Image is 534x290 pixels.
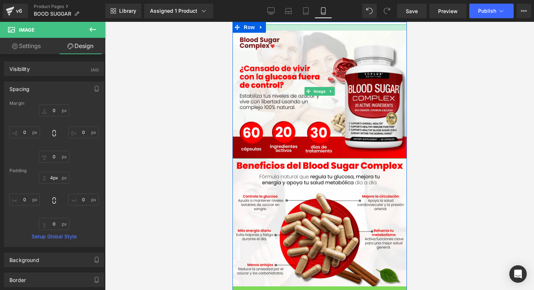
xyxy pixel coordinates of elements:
[478,8,496,14] span: Publish
[362,4,377,18] button: Undo
[297,4,315,18] a: Tablet
[262,4,280,18] a: Desktop
[509,265,527,283] div: Open Intercom Messenger
[39,104,69,116] input: 0
[438,7,458,15] span: Preview
[54,38,107,54] a: Design
[68,194,99,206] input: 0
[280,4,297,18] a: Laptop
[9,273,26,283] div: Border
[469,4,514,18] button: Publish
[34,11,71,17] span: BOOD SUGGAR
[9,126,40,138] input: 0
[517,4,531,18] button: More
[9,62,30,72] div: Visibility
[3,4,28,18] a: v6
[39,218,69,230] input: 0
[105,4,141,18] a: New Library
[9,253,39,263] div: Background
[429,4,466,18] a: Preview
[91,62,99,74] div: (All)
[19,27,35,33] span: Image
[39,172,69,184] input: 0
[34,4,105,9] a: Product Pages
[9,234,99,239] a: Setup Global Style
[80,65,95,74] span: Image
[380,4,394,18] button: Redo
[39,151,69,163] input: 0
[9,101,99,106] div: Margin
[68,126,99,138] input: 0
[406,7,418,15] span: Save
[9,82,29,92] div: Spacing
[15,6,24,16] div: v6
[95,65,102,74] a: Expand / Collapse
[119,8,136,14] span: Library
[150,7,207,15] div: Assigned 1 Product
[315,4,332,18] a: Mobile
[9,168,99,173] div: Padding
[9,194,40,206] input: 0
